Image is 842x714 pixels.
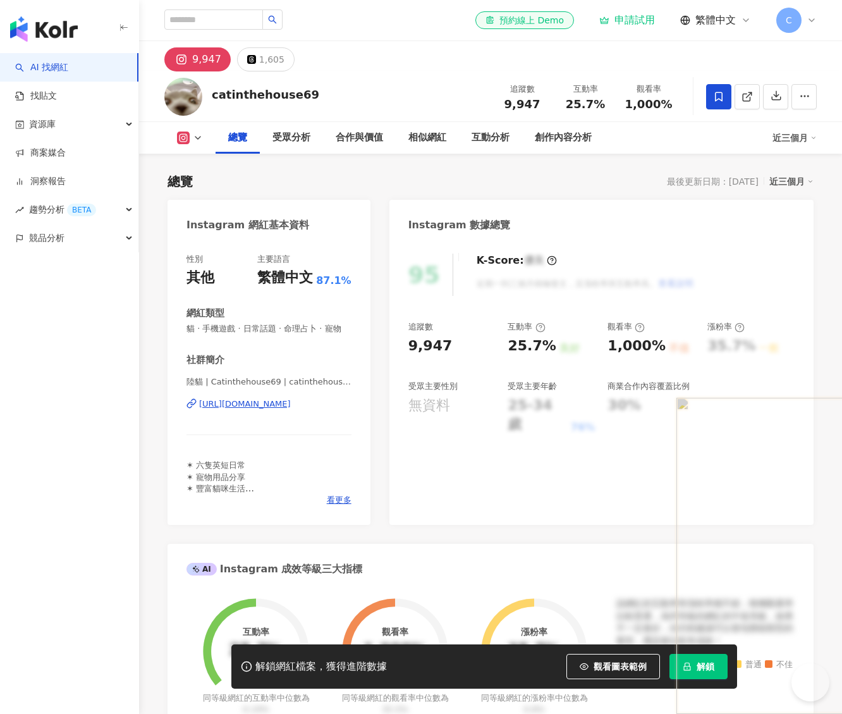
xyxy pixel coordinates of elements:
button: 1,605 [237,47,295,71]
div: 近三個月 [772,128,817,148]
div: 1,605 [259,51,284,68]
div: 1,000% [607,336,666,356]
div: 性別 [186,254,203,265]
a: searchAI 找網紅 [15,61,68,74]
a: 預約線上 Demo [475,11,574,29]
span: 競品分析 [29,224,64,252]
button: 觀看圖表範例 [566,654,660,679]
div: K-Score : [477,254,557,268]
div: 互動率 [561,83,609,95]
div: Instagram 數據總覽 [408,218,511,232]
span: ✶ 六隻英短日常 ✶ 寵物用品分享 ✶ 豐富貓咪生活 ✶ 把貓玩起來🐱 [186,460,254,505]
div: 追蹤數 [498,83,546,95]
span: 繁體中文 [695,13,736,27]
div: 觀看率 [625,83,673,95]
div: 繁體中文 [257,268,313,288]
div: 漲粉率 [707,321,745,333]
div: 該網紅的互動率和漲粉率都不錯，唯獨觀看率比較普通，為同等級的網紅的中低等級，效果不一定會好，但仍然建議可以發包開箱類型的案型，應該會比較有成效！ [616,598,795,647]
div: 漲粉率 [521,627,547,637]
div: BETA [67,204,96,216]
span: 貓 · 手機遊戲 · 日常話題 · 命理占卜 · 寵物 [186,323,351,335]
span: 看更多 [327,495,351,506]
div: 受眾主要年齡 [508,381,557,392]
div: 社群簡介 [186,354,224,367]
a: 商案媒合 [15,147,66,159]
span: 1,000% [625,98,673,111]
div: 35.7% [508,642,560,660]
div: 相似網紅 [408,130,446,145]
div: 互動率 [508,321,545,333]
div: 解鎖網紅檔案，獲得進階數據 [255,660,387,674]
span: rise [15,206,24,214]
a: [URL][DOMAIN_NAME] [186,398,351,410]
div: 合作與價值 [336,130,383,145]
img: KOL Avatar [164,78,202,116]
div: 追蹤數 [408,321,433,333]
span: 87.1% [316,274,351,288]
div: 受眾主要性別 [408,381,458,392]
span: 資源庫 [29,110,56,138]
div: 9,947 [192,51,221,68]
div: 觀看率 [382,627,408,637]
div: 無資料 [408,396,450,415]
div: 最後更新日期：[DATE] [667,176,759,187]
div: 互動分析 [472,130,509,145]
div: 互動率 [243,627,269,637]
div: 主要語言 [257,254,290,265]
a: 申請試用 [599,14,655,27]
div: 總覽 [168,173,193,190]
span: 0.8% [523,705,544,714]
div: [URL][DOMAIN_NAME] [199,398,291,410]
div: catinthehouse69 [212,87,319,102]
button: 9,947 [164,47,231,71]
span: lock [683,662,692,671]
img: logo [10,16,78,42]
div: 總覽 [228,130,247,145]
span: 35.5% [382,705,408,714]
a: 找貼文 [15,90,57,102]
span: 觀看圖表範例 [594,662,647,672]
div: 創作內容分析 [535,130,592,145]
div: 受眾分析 [272,130,310,145]
div: 25.7% [229,642,282,660]
div: 網紅類型 [186,307,224,320]
div: 9,947 [408,336,453,356]
div: Instagram 網紅基本資料 [186,218,309,232]
div: Instagram 成效等級三大指標 [186,562,362,576]
div: 其他 [186,268,214,288]
div: 觀看率 [607,321,645,333]
span: 陸貓 | Catinthehouse69 | catinthehouse69 [186,376,351,388]
span: search [268,15,277,24]
span: C [786,13,792,27]
div: 1,000% [363,642,427,660]
span: 0.19% [243,705,269,714]
div: 近三個月 [769,173,814,190]
span: 趨勢分析 [29,195,96,224]
div: AI [186,563,217,576]
a: 洞察報告 [15,175,66,188]
span: 解鎖 [697,662,714,672]
button: 解鎖 [669,654,728,679]
span: 9,947 [504,97,540,111]
div: 預約線上 Demo [485,14,564,27]
div: 商業合作內容覆蓋比例 [607,381,690,392]
span: 25.7% [566,98,605,111]
div: 25.7% [508,336,556,356]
